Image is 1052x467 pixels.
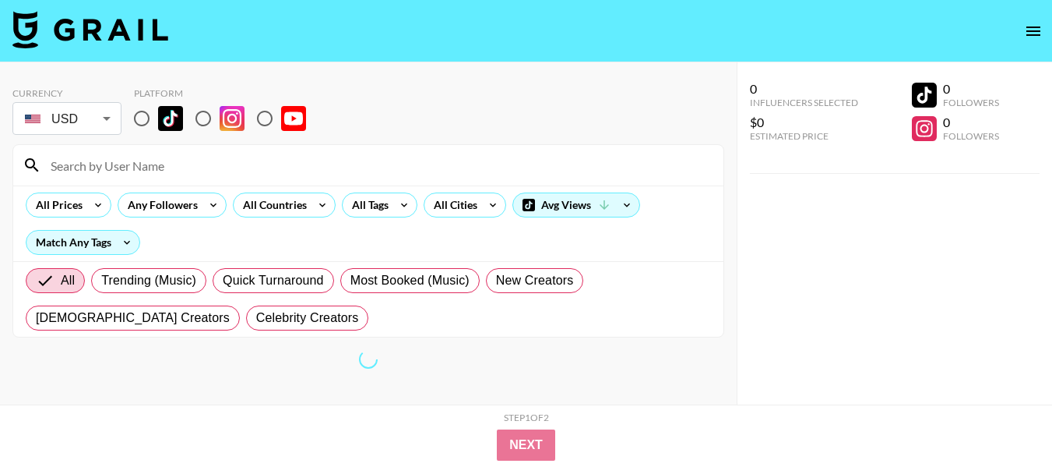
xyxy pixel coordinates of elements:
div: Currency [12,87,121,99]
div: All Cities [424,193,480,217]
span: Most Booked (Music) [350,271,470,290]
div: Any Followers [118,193,201,217]
button: Next [497,430,555,461]
img: Grail Talent [12,11,168,48]
div: Estimated Price [750,130,858,142]
div: Match Any Tags [26,231,139,254]
iframe: Drift Widget Chat Controller [974,389,1033,448]
div: 0 [943,81,999,97]
div: Followers [943,97,999,108]
img: YouTube [281,106,306,131]
div: All Tags [343,193,392,217]
div: Followers [943,130,999,142]
span: Refreshing bookers, clients, tags, cities, talent, talent... [355,347,381,373]
div: Step 1 of 2 [504,412,549,423]
img: Instagram [220,106,245,131]
span: Quick Turnaround [223,271,324,290]
div: All Countries [234,193,310,217]
div: Influencers Selected [750,97,858,108]
span: Celebrity Creators [256,309,359,327]
div: Avg Views [513,193,639,217]
div: $0 [750,115,858,130]
div: Platform [134,87,318,99]
div: 0 [943,115,999,130]
span: [DEMOGRAPHIC_DATA] Creators [36,309,230,327]
input: Search by User Name [41,153,714,178]
span: New Creators [496,271,574,290]
div: USD [16,105,118,133]
div: All Prices [26,193,86,217]
div: 0 [750,81,858,97]
img: TikTok [158,106,183,131]
span: All [61,271,75,290]
button: open drawer [1018,16,1049,47]
span: Trending (Music) [101,271,196,290]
